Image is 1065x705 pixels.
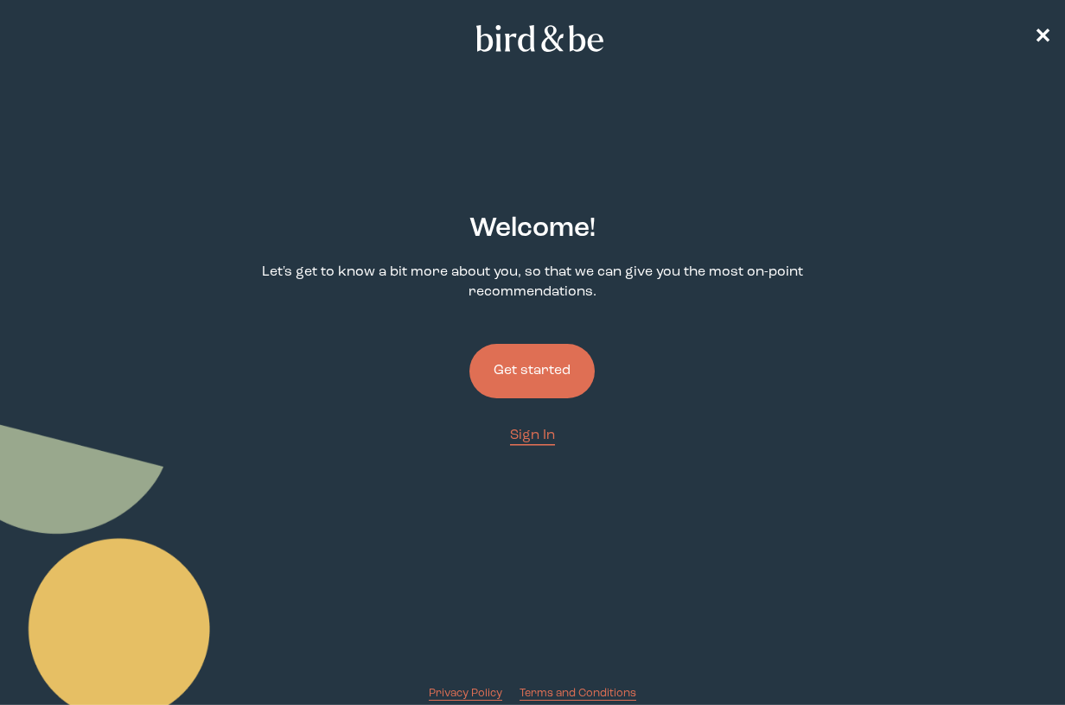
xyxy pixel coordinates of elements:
[1034,28,1051,48] span: ✕
[520,688,636,699] span: Terms and Conditions
[510,426,555,446] a: Sign In
[429,688,502,699] span: Privacy Policy
[201,263,865,302] p: Let's get to know a bit more about you, so that we can give you the most on-point recommendations.
[1034,23,1051,54] a: ✕
[429,685,502,702] a: Privacy Policy
[469,209,596,249] h2: Welcome !
[979,624,1048,688] iframe: Gorgias live chat messenger
[469,316,595,426] a: Get started
[510,429,555,442] span: Sign In
[520,685,636,702] a: Terms and Conditions
[469,344,595,398] button: Get started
